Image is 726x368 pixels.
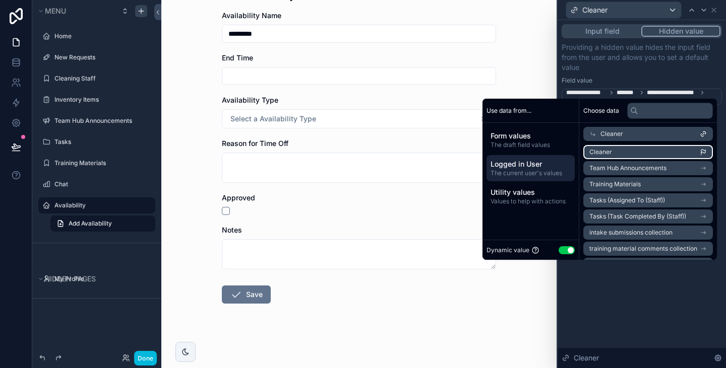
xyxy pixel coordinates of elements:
label: Field value [562,77,592,85]
label: My Profile [54,275,149,283]
span: Notes [222,226,242,234]
span: Cleaner [574,353,599,363]
span: Availability Name [222,11,281,20]
span: Logged in User [491,159,571,169]
label: Availability [54,201,149,209]
span: Reason for Time Off [222,139,288,148]
button: Input field [563,26,641,37]
span: Menu [45,7,66,15]
button: Menu [36,4,115,18]
span: The draft field values [491,141,571,149]
button: Cleaner [566,2,682,19]
span: The current user's values [491,169,571,177]
a: Add Availability [50,215,155,232]
label: Team Hub Announcements [54,117,149,125]
label: Chat [54,180,149,188]
label: Tasks [54,138,149,146]
label: Cleaning Staff [54,75,149,83]
button: Done [134,351,157,365]
label: New Requests [54,53,149,61]
span: Dynamic value [487,246,529,254]
span: Cleaner [600,130,623,138]
span: Values to help with actions [491,197,571,205]
p: Providing a hidden value hides the input field from the user and allows you to set a default value [562,42,722,72]
span: Use data from... [487,107,531,115]
button: Hidden pages [36,272,151,286]
label: Inventory Items [54,96,149,104]
button: Save [222,285,271,304]
button: Hidden value [641,26,720,37]
label: Training Materials [54,159,149,167]
span: Add Availability [69,219,112,228]
span: Approved [222,193,255,202]
span: Choose data [583,107,619,115]
span: Select a Availability Type [230,114,316,124]
button: Select Button [222,109,496,128]
span: Form values [491,131,571,141]
label: Home [54,32,149,40]
span: Utility values [491,187,571,197]
span: End Time [222,53,253,62]
span: Cleaner [582,5,608,15]
div: scrollable content [482,123,579,213]
span: Availability Type [222,96,278,104]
